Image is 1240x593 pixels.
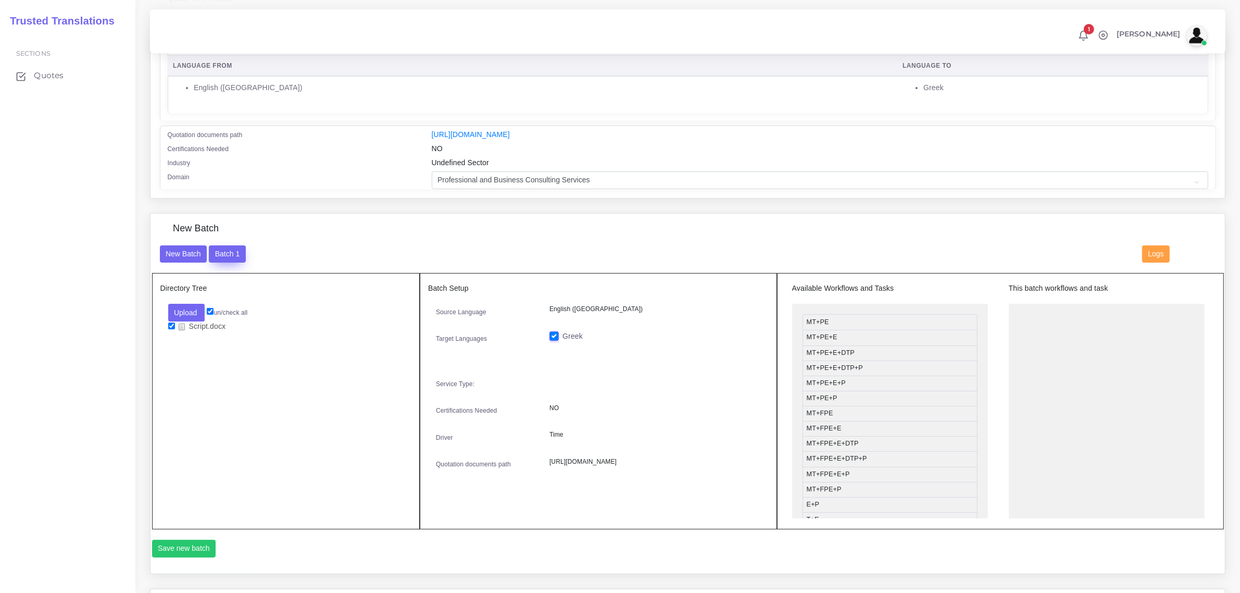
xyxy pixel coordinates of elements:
[175,322,230,331] a: Script.docx
[549,403,761,414] p: NO
[1111,25,1211,46] a: [PERSON_NAME]avatar
[803,482,978,498] li: MT+FPE+P
[803,361,978,376] li: MT+PE+E+DTP+P
[34,70,64,81] span: Quotes
[3,13,115,30] a: Trusted Translations
[168,130,243,140] label: Quotation documents path
[803,467,978,483] li: MT+FPE+E+P
[1084,24,1094,34] span: 1
[803,497,978,513] li: E+P
[923,82,1203,93] li: Greek
[207,308,247,317] label: un/check all
[160,284,412,293] h5: Directory Tree
[168,304,205,322] button: Upload
[428,284,769,293] h5: Batch Setup
[803,421,978,437] li: MT+FPE+E
[209,249,245,257] a: Batch 1
[1009,284,1205,293] h5: This batch workflows and task
[803,391,978,406] li: MT+PE+P
[194,82,892,93] li: English ([GEOGRAPHIC_DATA])
[803,512,978,528] li: T+E
[209,245,245,263] button: Batch 1
[803,345,978,361] li: MT+PE+E+DTP
[436,334,487,343] label: Target Languages
[424,143,1216,157] div: NO
[432,130,510,139] a: [URL][DOMAIN_NAME]
[562,331,583,342] label: Greek
[803,376,978,391] li: MT+PE+E+P
[897,55,1208,77] th: Language To
[1117,30,1181,38] span: [PERSON_NAME]
[436,307,486,317] label: Source Language
[160,245,207,263] button: New Batch
[792,284,988,293] h5: Available Workflows and Tasks
[803,436,978,452] li: MT+FPE+E+DTP
[173,223,219,234] h4: New Batch
[436,433,453,442] label: Driver
[168,144,229,154] label: Certifications Needed
[549,304,761,315] p: English ([GEOGRAPHIC_DATA])
[1142,245,1170,263] button: Logs
[152,540,216,558] button: Save new batch
[16,50,51,57] span: Sections
[168,158,191,168] label: Industry
[168,172,190,182] label: Domain
[549,429,761,440] p: Time
[8,65,128,87] a: Quotes
[803,314,978,330] li: MT+PE
[549,456,761,467] p: [URL][DOMAIN_NAME]
[1148,250,1164,258] span: Logs
[436,379,474,389] label: Service Type:
[3,15,115,27] h2: Trusted Translations
[168,55,897,77] th: Language From
[436,406,497,415] label: Certifications Needed
[207,308,214,315] input: un/check all
[1074,30,1093,41] a: 1
[803,451,978,467] li: MT+FPE+E+DTP+P
[436,460,511,469] label: Quotation documents path
[1186,25,1207,46] img: avatar
[424,157,1216,171] div: Undefined Sector
[160,249,207,257] a: New Batch
[803,406,978,422] li: MT+FPE
[803,330,978,345] li: MT+PE+E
